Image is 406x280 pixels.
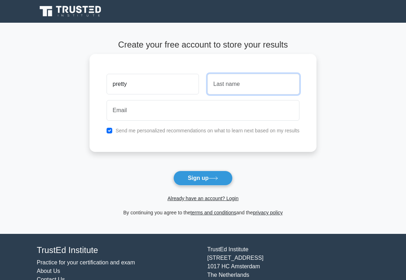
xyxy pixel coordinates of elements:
[190,210,236,215] a: terms and conditions
[167,196,238,201] a: Already have an account? Login
[253,210,283,215] a: privacy policy
[90,40,316,50] h4: Create your free account to store your results
[107,74,199,94] input: First name
[37,268,60,274] a: About Us
[85,208,321,217] div: By continuing you agree to the and the
[37,245,199,256] h4: TrustEd Institute
[173,171,233,186] button: Sign up
[207,74,299,94] input: Last name
[37,259,135,265] a: Practice for your certification and exam
[107,100,299,121] input: Email
[115,128,299,133] label: Send me personalized recommendations on what to learn next based on my results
